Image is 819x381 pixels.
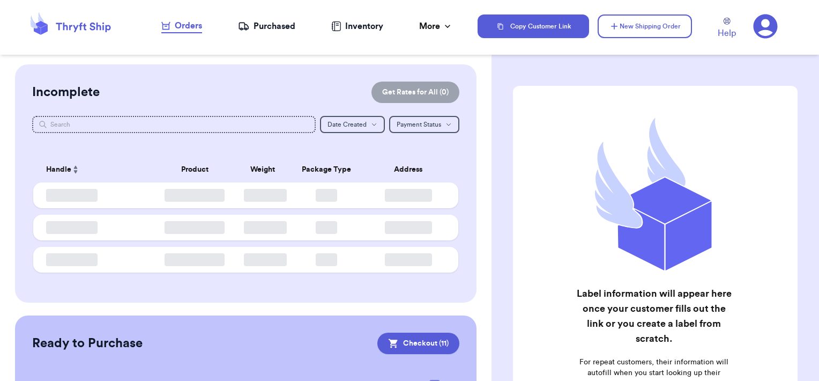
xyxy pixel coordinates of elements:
[327,121,367,128] span: Date Created
[389,116,459,133] button: Payment Status
[419,20,453,33] div: More
[575,286,734,346] h2: Label information will appear here once your customer fills out the link or you create a label fr...
[238,20,295,33] a: Purchased
[46,164,71,175] span: Handle
[718,27,736,40] span: Help
[397,121,441,128] span: Payment Status
[598,14,692,38] button: New Shipping Order
[288,157,365,182] th: Package Type
[320,116,385,133] button: Date Created
[32,116,316,133] input: Search
[377,333,459,354] button: Checkout (11)
[32,335,143,352] h2: Ready to Purchase
[365,157,459,182] th: Address
[32,84,100,101] h2: Incomplete
[478,14,589,38] button: Copy Customer Link
[237,157,288,182] th: Weight
[371,82,459,103] button: Get Rates for All (0)
[161,19,202,33] a: Orders
[331,20,383,33] a: Inventory
[161,19,202,32] div: Orders
[71,163,80,176] button: Sort ascending
[718,18,736,40] a: Help
[152,157,237,182] th: Product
